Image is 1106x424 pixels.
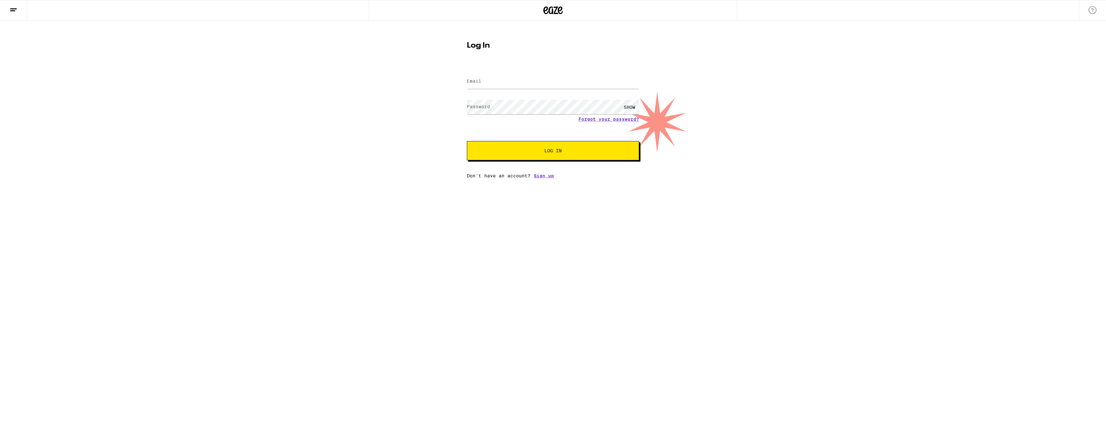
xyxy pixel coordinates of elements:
[544,148,562,153] span: Log In
[467,79,481,84] label: Email
[467,173,639,178] div: Don't have an account?
[620,100,639,114] div: SHOW
[467,42,639,50] h1: Log In
[467,74,639,89] input: Email
[534,173,554,178] a: Sign up
[578,117,639,122] a: Forgot your password?
[467,104,490,109] label: Password
[467,141,639,160] button: Log In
